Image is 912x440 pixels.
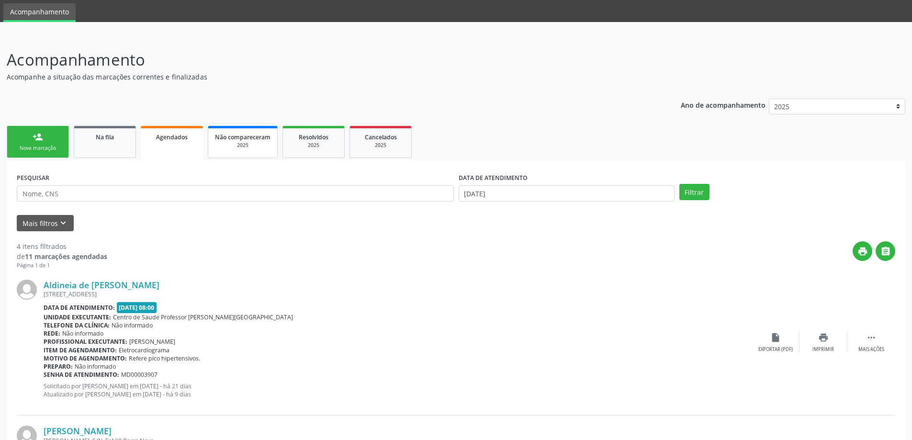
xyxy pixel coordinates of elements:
span: Não compareceram [215,133,270,141]
i: keyboard_arrow_down [58,218,68,228]
span: Eletrocardiograma [119,346,169,354]
span: Centro de Saude Professor [PERSON_NAME][GEOGRAPHIC_DATA] [113,313,293,321]
a: Aldineia de [PERSON_NAME] [44,280,159,290]
span: Refere pico hipertensivos. [129,354,200,362]
div: Página 1 de 1 [17,261,107,270]
p: Acompanhamento [7,48,636,72]
div: 2025 [215,142,270,149]
span: Não informado [75,362,116,371]
span: Não informado [112,321,153,329]
span: Na fila [96,133,114,141]
i: print [857,246,868,257]
p: Solicitado por [PERSON_NAME] em [DATE] - há 21 dias Atualizado por [PERSON_NAME] em [DATE] - há 9... [44,382,752,398]
div: Nova marcação [14,145,62,152]
b: Unidade executante: [44,313,111,321]
i: insert_drive_file [770,332,781,343]
button: print [853,241,872,261]
span: [DATE] 08:00 [117,302,157,313]
div: de [17,251,107,261]
i: print [818,332,829,343]
b: Senha de atendimento: [44,371,119,379]
div: 2025 [290,142,338,149]
a: [PERSON_NAME] [44,426,112,436]
p: Ano de acompanhamento [681,99,766,111]
button: Mais filtroskeyboard_arrow_down [17,215,74,232]
div: Mais ações [858,346,884,353]
span: Resolvidos [299,133,328,141]
span: Não informado [62,329,103,338]
i:  [880,246,891,257]
b: Rede: [44,329,60,338]
div: [STREET_ADDRESS] [44,290,752,298]
b: Data de atendimento: [44,304,115,312]
b: Preparo: [44,362,73,371]
span: MD00003907 [121,371,158,379]
div: 4 itens filtrados [17,241,107,251]
p: Acompanhe a situação das marcações correntes e finalizadas [7,72,636,82]
div: person_add [33,132,43,142]
b: Profissional executante: [44,338,127,346]
a: Acompanhamento [3,3,76,22]
input: Selecione um intervalo [459,185,675,202]
label: DATA DE ATENDIMENTO [459,170,528,185]
label: PESQUISAR [17,170,49,185]
strong: 11 marcações agendadas [25,252,107,261]
span: Cancelados [365,133,397,141]
b: Item de agendamento: [44,346,117,354]
b: Motivo de agendamento: [44,354,127,362]
div: Imprimir [812,346,834,353]
span: [PERSON_NAME] [129,338,175,346]
span: Agendados [156,133,188,141]
div: 2025 [357,142,405,149]
img: img [17,280,37,300]
b: Telefone da clínica: [44,321,110,329]
i:  [866,332,877,343]
button:  [876,241,895,261]
div: Exportar (PDF) [758,346,793,353]
button: Filtrar [679,184,709,200]
input: Nome, CNS [17,185,454,202]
